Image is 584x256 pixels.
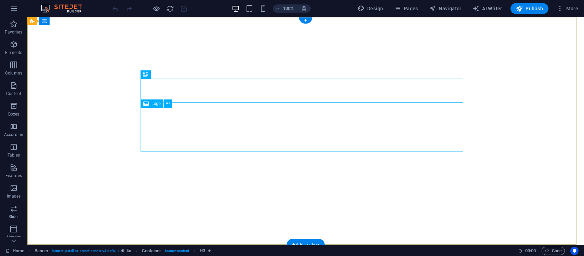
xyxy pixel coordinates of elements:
p: Columns [5,70,22,76]
button: Click here to leave preview mode and continue editing [152,4,160,13]
span: : [530,248,531,253]
button: Navigator [426,3,464,14]
p: Favorites [5,29,22,35]
h6: 100% [283,4,294,13]
span: Logo [151,102,161,106]
a: Click to cancel selection. Double-click to open Pages [5,247,24,255]
div: Design (Ctrl+Alt+Y) [355,3,386,14]
i: Element contains an animation [208,249,211,253]
p: Accordion [4,132,23,137]
h6: Session time [518,247,536,255]
span: 00 00 [525,247,536,255]
nav: breadcrumb [35,247,211,255]
span: Pages [394,5,418,12]
span: . banner .parallax .preset-banner-v3-default [51,247,119,255]
p: Boxes [8,111,19,117]
i: This element is a customizable preset [121,249,124,253]
button: Code [542,247,565,255]
button: AI Writer [470,3,505,14]
span: Click to select. Double-click to edit [200,247,205,255]
span: AI Writer [473,5,502,12]
p: Header [7,234,21,240]
button: Usercentrics [570,247,579,255]
span: . banner-content [164,247,189,255]
span: Publish [516,5,543,12]
p: Slider [9,214,19,219]
p: Features [5,173,22,178]
span: Click to select. Double-click to edit [142,247,161,255]
span: Navigator [429,5,462,12]
span: More [557,5,578,12]
button: reload [166,4,174,13]
div: + [299,17,312,24]
i: Reload page [166,5,174,13]
p: Tables [8,152,20,158]
i: On resize automatically adjust zoom level to fit chosen device. [301,5,307,12]
img: Editor Logo [39,4,91,13]
p: Content [6,91,21,96]
p: Elements [5,50,23,55]
i: This element contains a background [127,249,131,253]
span: Click to select. Double-click to edit [35,247,49,255]
button: More [554,3,581,14]
button: Design [355,3,386,14]
span: Design [358,5,383,12]
button: Publish [510,3,548,14]
button: Pages [391,3,421,14]
button: 100% [273,4,297,13]
div: + Add section [287,239,325,251]
span: Code [545,247,562,255]
p: Images [7,193,21,199]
